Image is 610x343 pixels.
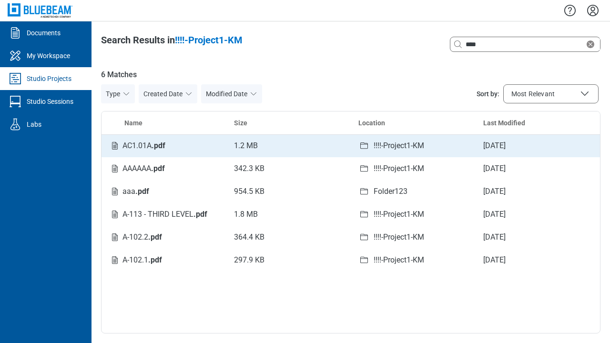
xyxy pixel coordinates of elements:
svg: File-icon [109,163,121,174]
div: Clear search [585,39,600,50]
td: 1.2 MB [226,134,351,157]
div: Studio Sessions [27,97,73,106]
td: [DATE] [476,203,600,226]
div: Studio Projects [27,74,71,83]
table: bb-data-table [102,111,600,272]
svg: folder-icon [358,254,370,266]
em: .pdf [135,187,149,196]
button: Created Date [139,84,197,103]
div: Labs [27,120,41,129]
div: !!!!-Project1-KM [374,140,424,151]
svg: Documents [8,25,23,40]
td: 297.9 KB [226,249,351,272]
em: .pdf [152,141,165,150]
td: [DATE] [476,180,600,203]
svg: Studio Projects [8,71,23,86]
svg: File-icon [109,232,121,243]
div: Documents [27,28,61,38]
div: Clear search [450,37,600,52]
span: A-102.2 [122,232,162,242]
svg: File-icon [109,254,121,266]
td: 364.4 KB [226,226,351,249]
div: !!!!-Project1-KM [374,254,424,266]
div: Folder123 [374,186,407,197]
td: 1.8 MB [226,203,351,226]
div: !!!!-Project1-KM [374,232,424,243]
span: A-102.1 [122,255,162,264]
td: 954.5 KB [226,180,351,203]
div: !!!!-Project1-KM [374,209,424,220]
td: [DATE] [476,157,600,180]
svg: File-icon [109,209,121,220]
div: !!!!-Project1-KM [374,163,424,174]
svg: folder-icon [358,140,370,151]
svg: File-icon [109,140,121,151]
img: Bluebeam, Inc. [8,3,72,17]
button: Settings [585,2,600,19]
span: Most Relevant [511,89,555,99]
td: [DATE] [476,226,600,249]
button: Type [101,84,135,103]
td: [DATE] [476,134,600,157]
button: Sort by: [503,84,599,103]
em: .pdf [151,164,165,173]
svg: folder-icon [358,232,370,243]
svg: Studio Sessions [8,94,23,109]
span: A-113 - THIRD LEVEL [122,210,207,219]
span: AAAAAA [122,164,165,173]
button: Modified Date [201,84,262,103]
em: .pdf [193,210,207,219]
span: !!!!-Project1-KM [175,34,243,46]
svg: My Workspace [8,48,23,63]
svg: folder-icon [358,163,370,174]
em: .pdf [148,232,162,242]
span: 6 Matches [101,69,600,81]
span: Sort by: [477,89,499,99]
svg: Labs [8,117,23,132]
span: aaa [122,187,149,196]
svg: File-icon [109,186,121,197]
em: .pdf [148,255,162,264]
td: 342.3 KB [226,157,351,180]
td: [DATE] [476,249,600,272]
svg: folder-icon [358,209,370,220]
svg: folder-icon [358,186,370,197]
div: My Workspace [27,51,70,61]
div: Search Results in [101,33,243,47]
span: AC1.01A [122,141,165,150]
